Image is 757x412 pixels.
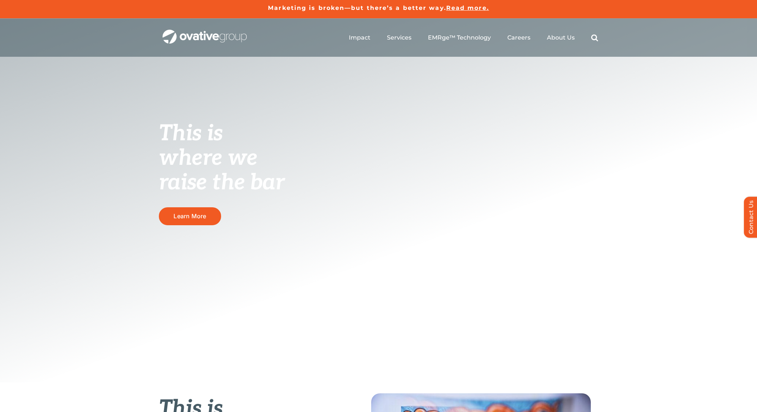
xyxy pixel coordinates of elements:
[159,207,221,225] a: Learn More
[174,213,206,220] span: Learn More
[268,4,446,11] a: Marketing is broken—but there’s a better way.
[446,4,489,11] a: Read more.
[387,34,411,41] a: Services
[349,34,370,41] a: Impact
[547,34,575,41] a: About Us
[159,120,223,147] span: This is
[349,26,598,49] nav: Menu
[159,145,284,196] span: where we raise the bar
[507,34,530,41] a: Careers
[163,29,247,36] a: OG_Full_horizontal_WHT
[591,34,598,41] a: Search
[428,34,491,41] a: EMRge™ Technology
